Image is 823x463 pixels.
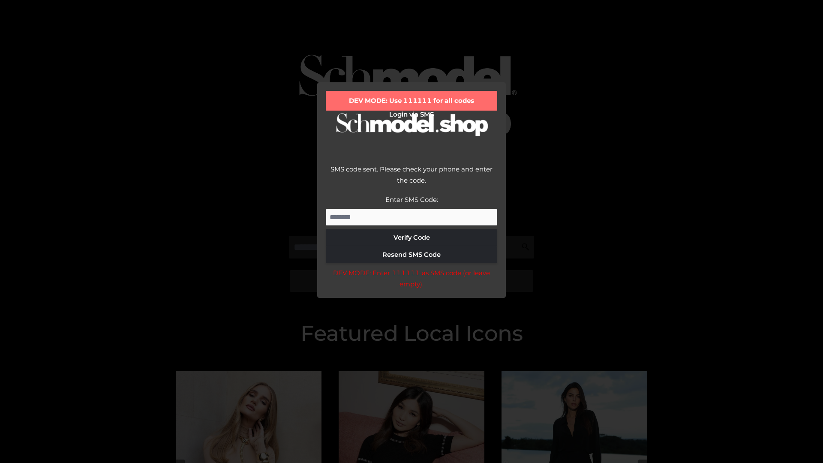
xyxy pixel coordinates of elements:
[326,91,497,111] div: DEV MODE: Use 111111 for all codes
[326,229,497,246] button: Verify Code
[326,246,497,263] button: Resend SMS Code
[385,195,438,204] label: Enter SMS Code:
[326,111,497,118] h2: Login via SMS
[326,268,497,289] div: DEV MODE: Enter 111111 as SMS code (or leave empty).
[326,164,497,194] div: SMS code sent. Please check your phone and enter the code.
